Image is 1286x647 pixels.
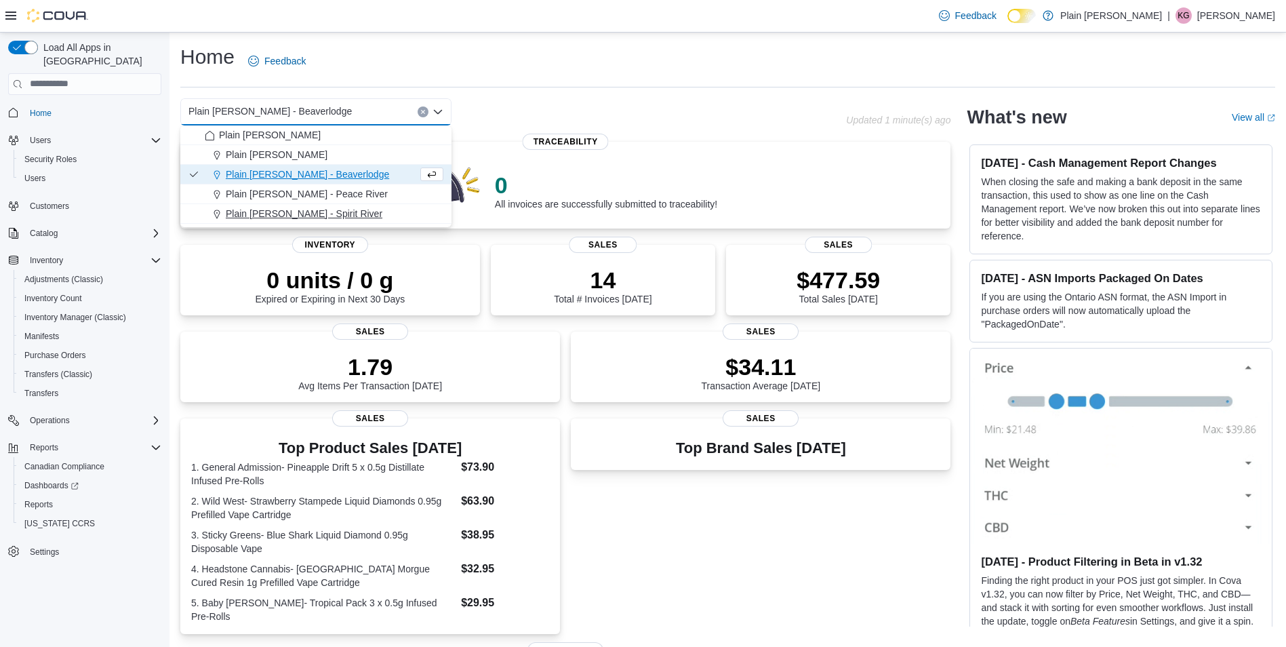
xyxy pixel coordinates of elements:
button: Operations [3,411,167,430]
span: Feedback [955,9,997,22]
span: Transfers (Classic) [19,366,161,383]
a: Security Roles [19,151,82,168]
button: Operations [24,412,75,429]
span: Transfers (Classic) [24,369,92,380]
span: Inventory Count [19,290,161,307]
p: Finding the right product in your POS just got simpler. In Cova v1.32, you can now filter by Pric... [981,574,1261,642]
p: [PERSON_NAME] [1197,7,1275,24]
h3: Top Product Sales [DATE] [191,440,549,456]
span: Feedback [264,54,306,68]
button: Catalog [24,225,63,241]
span: Settings [24,543,161,560]
dd: $73.90 [461,459,549,475]
span: Inventory [30,255,63,266]
span: Users [30,135,51,146]
img: Cova [27,9,88,22]
button: Users [3,131,167,150]
span: Plain [PERSON_NAME] [219,128,321,142]
span: Home [30,108,52,119]
span: Plain [PERSON_NAME] - Peace River [226,187,388,201]
button: Adjustments (Classic) [14,270,167,289]
p: Updated 1 minute(s) ago [846,115,950,125]
h1: Home [180,43,235,71]
span: Transfers [19,385,161,401]
h3: [DATE] - Product Filtering in Beta in v1.32 [981,555,1261,568]
span: Purchase Orders [24,350,86,361]
button: Transfers [14,384,167,403]
p: $477.59 [797,267,880,294]
button: Inventory [24,252,68,269]
div: Choose from the following options [180,125,451,224]
span: Adjustments (Classic) [19,271,161,288]
dt: 3. Sticky Greens- Blue Shark Liquid Diamond 0.95g Disposable Vape [191,528,456,555]
button: Plain [PERSON_NAME] [180,125,451,145]
span: Catalog [30,228,58,239]
a: Users [19,170,51,187]
button: Purchase Orders [14,346,167,365]
span: Inventory Count [24,293,82,304]
span: Customers [30,201,69,212]
a: Purchase Orders [19,347,92,364]
dd: $32.95 [461,561,549,577]
em: Beta Features [1070,616,1130,627]
button: Clear input [418,106,428,117]
a: Dashboards [14,476,167,495]
p: When closing the safe and making a bank deposit in the same transaction, this used to show as one... [981,175,1261,243]
span: KG [1178,7,1189,24]
a: Feedback [933,2,1002,29]
button: [US_STATE] CCRS [14,514,167,533]
span: Canadian Compliance [24,461,104,472]
button: Reports [3,438,167,457]
span: Load All Apps in [GEOGRAPHIC_DATA] [38,41,161,68]
span: Operations [30,415,70,426]
span: Sales [723,410,799,427]
div: Total Sales [DATE] [797,267,880,305]
span: Transfers [24,388,58,399]
div: Avg Items Per Transaction [DATE] [298,353,442,391]
button: Inventory [3,251,167,270]
a: View allExternal link [1232,112,1275,123]
button: Users [24,132,56,149]
dd: $29.95 [461,595,549,611]
dt: 1. General Admission- Pineapple Drift 5 x 0.5g Distillate Infused Pre-Rolls [191,460,456,488]
span: Home [24,104,161,121]
span: Purchase Orders [19,347,161,364]
a: Transfers (Classic) [19,366,98,383]
span: Inventory Manager (Classic) [19,309,161,326]
button: Manifests [14,327,167,346]
dt: 4. Headstone Cannabis- [GEOGRAPHIC_DATA] Morgue Cured Resin 1g Prefilled Vape Cartridge [191,562,456,589]
a: Customers [24,198,75,214]
div: Expired or Expiring in Next 30 Days [255,267,405,305]
p: 1.79 [298,353,442,380]
a: Dashboards [19,477,84,494]
button: Plain [PERSON_NAME] - Beaverlodge [180,165,451,184]
span: Manifests [24,331,59,342]
span: Dashboards [19,477,161,494]
svg: External link [1267,114,1275,122]
span: Inventory [292,237,368,253]
button: Reports [14,495,167,514]
dd: $38.95 [461,527,549,543]
span: Adjustments (Classic) [24,274,103,285]
span: Customers [24,197,161,214]
a: Inventory Count [19,290,87,307]
span: Sales [723,323,799,340]
a: Canadian Compliance [19,458,110,475]
button: Plain [PERSON_NAME] - Peace River [180,184,451,204]
button: Canadian Compliance [14,457,167,476]
p: 14 [554,267,651,294]
div: Transaction Average [DATE] [702,353,821,391]
dt: 5. Baby [PERSON_NAME]- Tropical Pack 3 x 0.5g Infused Pre-Rolls [191,596,456,623]
button: Transfers (Classic) [14,365,167,384]
span: Traceability [523,134,609,150]
button: Settings [3,541,167,561]
a: Feedback [243,47,311,75]
a: Transfers [19,385,64,401]
button: Inventory Manager (Classic) [14,308,167,327]
span: Reports [24,499,53,510]
button: Close list of options [433,106,443,117]
div: Total # Invoices [DATE] [554,267,651,305]
dd: $63.90 [461,493,549,509]
button: Home [3,103,167,123]
span: Canadian Compliance [19,458,161,475]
